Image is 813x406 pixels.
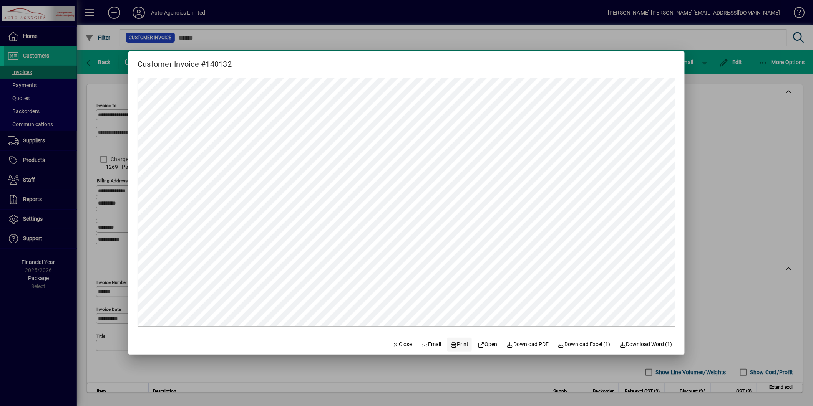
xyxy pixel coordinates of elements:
[475,338,501,352] a: Open
[450,340,469,348] span: Print
[447,338,472,352] button: Print
[504,338,552,352] a: Download PDF
[128,51,241,70] h2: Customer Invoice #140132
[478,340,498,348] span: Open
[620,340,673,348] span: Download Word (1)
[555,338,614,352] button: Download Excel (1)
[389,338,415,352] button: Close
[421,340,441,348] span: Email
[418,338,445,352] button: Email
[507,340,549,348] span: Download PDF
[558,340,611,348] span: Download Excel (1)
[617,338,676,352] button: Download Word (1)
[392,340,412,348] span: Close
